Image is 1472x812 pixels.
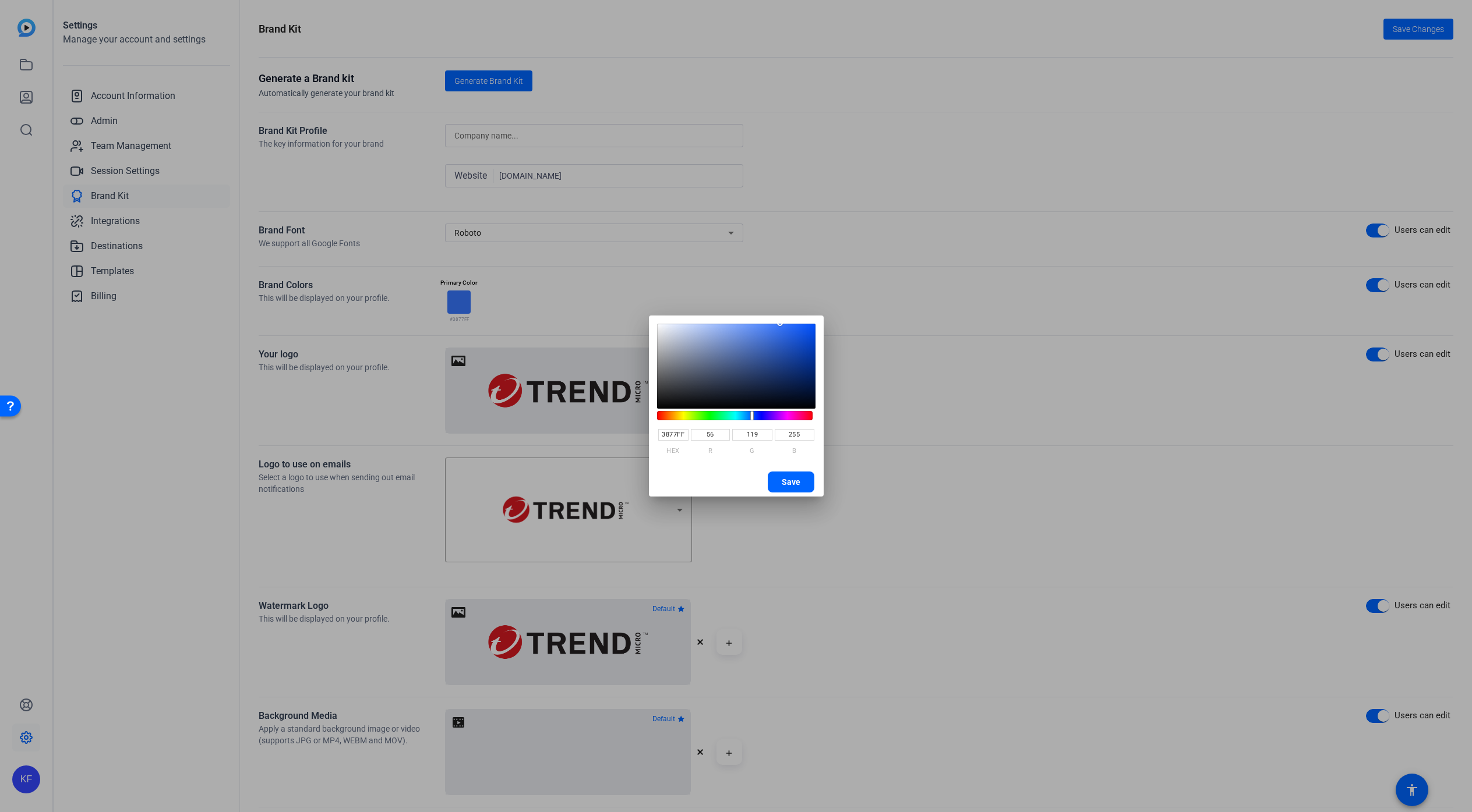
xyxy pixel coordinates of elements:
span: G [750,447,755,455]
span: B [792,447,797,455]
button: Save [768,471,814,492]
span: Save [782,473,800,491]
span: HEX [666,447,680,455]
span: R [708,447,713,455]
